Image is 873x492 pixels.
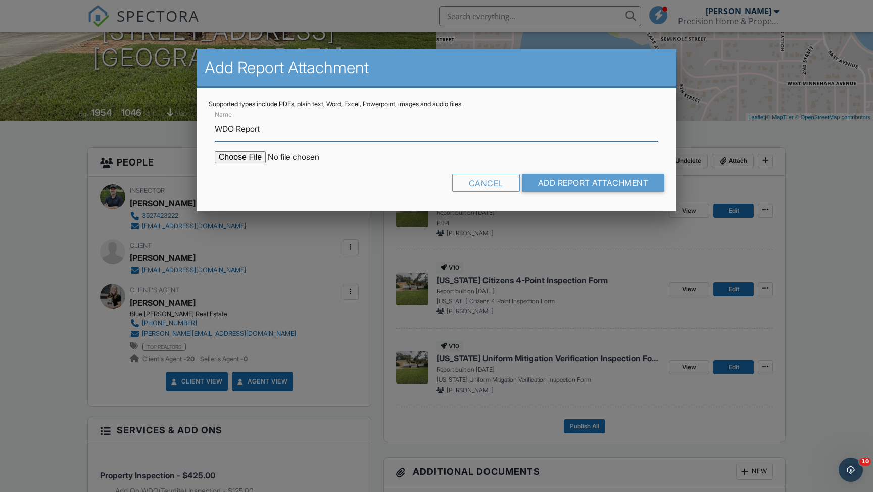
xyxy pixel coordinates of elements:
[839,458,863,482] iframe: Intercom live chat
[522,174,665,192] input: Add Report Attachment
[215,110,232,119] label: Name
[205,58,668,78] h2: Add Report Attachment
[209,100,664,108] div: Supported types include PDFs, plain text, Word, Excel, Powerpoint, images and audio files.
[452,174,520,192] div: Cancel
[859,458,871,466] span: 10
